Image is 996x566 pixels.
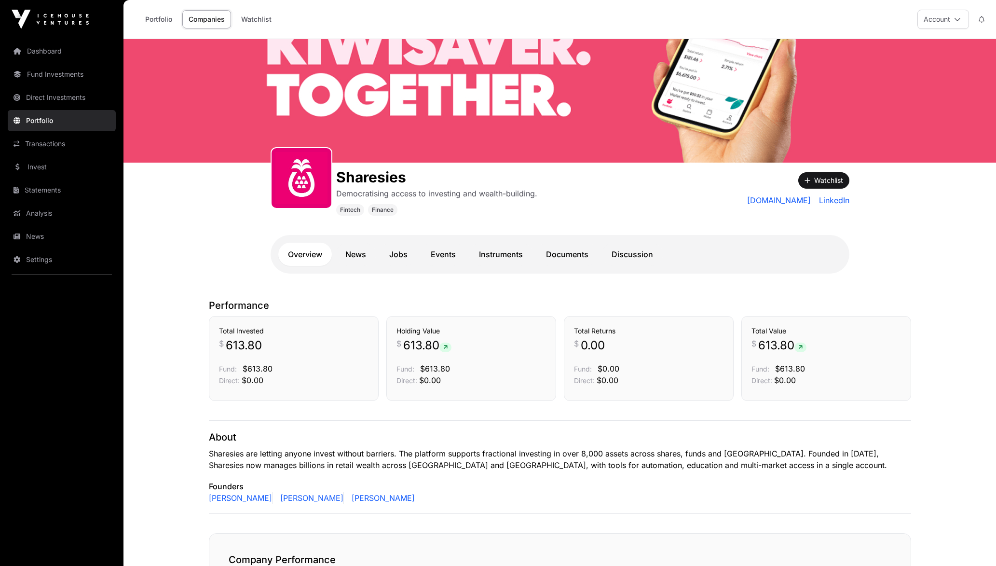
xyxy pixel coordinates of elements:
[340,206,360,214] span: Fintech
[380,243,417,266] a: Jobs
[917,10,969,29] button: Account
[336,188,537,199] p: Democratising access to investing and wealth-building.
[139,10,178,28] a: Portfolio
[751,326,901,336] h3: Total Value
[209,481,911,492] p: Founders
[12,10,89,29] img: Icehouse Ventures Logo
[219,338,224,349] span: $
[396,376,417,385] span: Direct:
[226,338,262,353] span: 613.80
[948,520,996,566] iframe: Chat Widget
[419,375,441,385] span: $0.00
[536,243,598,266] a: Documents
[243,364,273,373] span: $613.80
[8,87,116,108] a: Direct Investments
[598,364,619,373] span: $0.00
[8,203,116,224] a: Analysis
[396,326,546,336] h3: Holding Value
[775,364,805,373] span: $613.80
[8,226,116,247] a: News
[421,243,465,266] a: Events
[815,194,849,206] a: LinkedIn
[209,448,911,471] p: Sharesies are letting anyone invest without barriers. The platform supports fractional investing ...
[209,430,911,444] p: About
[235,10,278,28] a: Watchlist
[276,492,344,504] a: [PERSON_NAME]
[602,243,663,266] a: Discussion
[348,492,415,504] a: [PERSON_NAME]
[182,10,231,28] a: Companies
[209,299,911,312] p: Performance
[751,365,769,373] span: Fund:
[597,375,618,385] span: $0.00
[774,375,796,385] span: $0.00
[420,364,450,373] span: $613.80
[219,365,237,373] span: Fund:
[209,492,273,504] a: [PERSON_NAME]
[278,243,332,266] a: Overview
[278,243,842,266] nav: Tabs
[123,39,996,163] img: Sharesies
[372,206,394,214] span: Finance
[798,172,849,189] button: Watchlist
[336,168,537,186] h1: Sharesies
[8,41,116,62] a: Dashboard
[751,338,756,349] span: $
[8,64,116,85] a: Fund Investments
[219,326,368,336] h3: Total Invested
[275,152,327,204] img: sharesies_logo.jpeg
[747,194,811,206] a: [DOMAIN_NAME]
[8,110,116,131] a: Portfolio
[751,376,772,385] span: Direct:
[574,326,723,336] h3: Total Returns
[581,338,605,353] span: 0.00
[396,338,401,349] span: $
[574,365,592,373] span: Fund:
[8,133,116,154] a: Transactions
[8,179,116,201] a: Statements
[396,365,414,373] span: Fund:
[219,376,240,385] span: Direct:
[8,156,116,178] a: Invest
[8,249,116,270] a: Settings
[758,338,806,353] span: 613.80
[242,375,263,385] span: $0.00
[574,338,579,349] span: $
[336,243,376,266] a: News
[574,376,595,385] span: Direct:
[403,338,451,353] span: 613.80
[469,243,532,266] a: Instruments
